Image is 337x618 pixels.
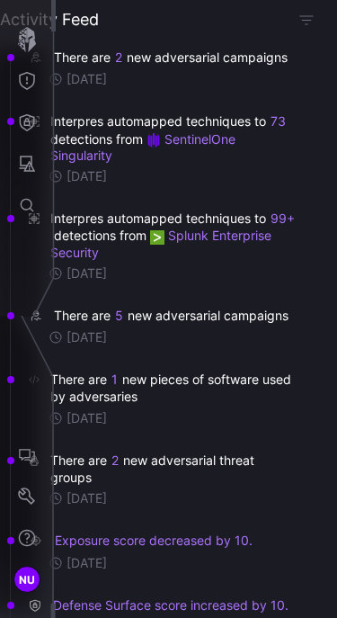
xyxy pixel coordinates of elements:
[54,307,292,325] div: There are new adversarial campaigns
[111,452,120,470] button: 2
[270,210,296,228] button: 99+
[1,559,53,600] button: NU
[50,228,275,259] a: Splunk Enterprise Security
[19,570,36,589] span: NU
[50,452,297,486] div: There are new adversarial threat groups
[67,168,107,184] time: [DATE]
[114,307,124,325] button: 5
[67,71,107,87] time: [DATE]
[54,49,291,67] div: There are new adversarial campaigns
[67,265,107,282] time: [DATE]
[114,49,123,67] button: 2
[111,371,119,389] button: 1
[52,596,289,614] button: Defense Surface score increased by 10.
[67,555,107,571] time: [DATE]
[50,210,297,261] span: Interpres automapped techniques to detections from
[270,112,287,130] button: 73
[50,371,297,405] div: There are new pieces of software used by adversaries
[146,133,161,148] img: Demo SentinelOne Singularity
[50,112,297,164] span: Interpres automapped techniques to detections from
[150,230,164,245] img: Demo Splunk ES
[67,490,107,506] time: [DATE]
[67,329,107,345] time: [DATE]
[67,410,107,426] time: [DATE]
[54,532,253,550] button: Exposure score decreased by 10.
